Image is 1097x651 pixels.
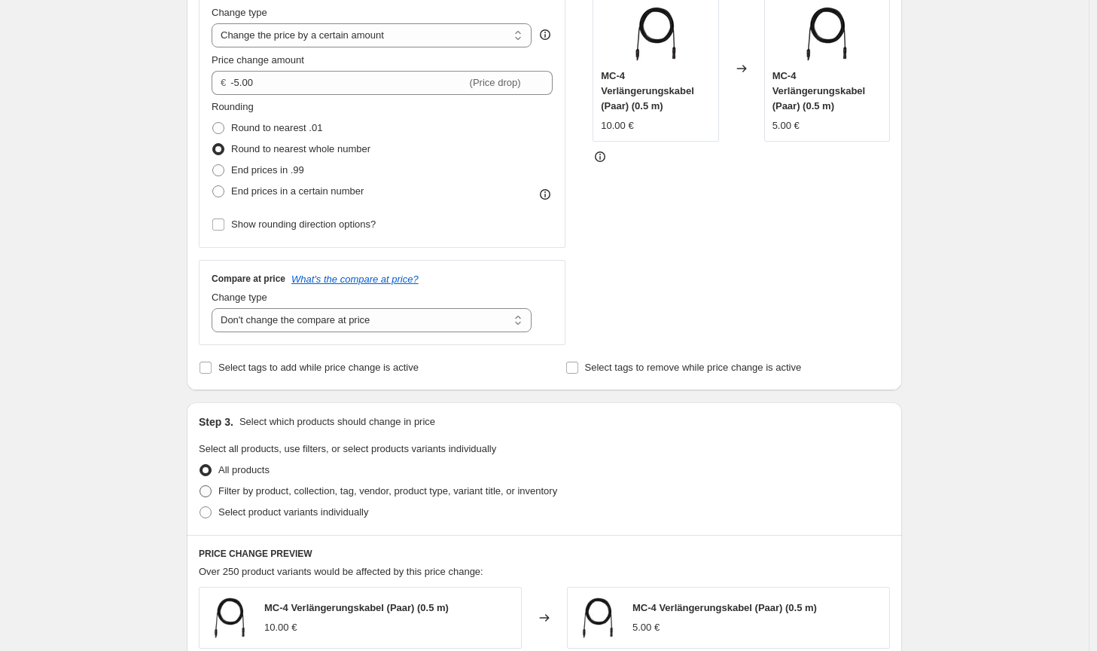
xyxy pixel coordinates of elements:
[575,595,620,640] img: kabel.3_1_80x.webp
[632,620,660,635] div: 5.00 €
[291,274,419,285] button: What's the compare at price?
[199,548,890,560] h6: PRICE CHANGE PREVIEW
[199,443,496,454] span: Select all products, use filters, or select products variants individually
[199,566,483,577] span: Over 250 product variants would be affected by this price change:
[601,118,633,133] div: 10.00 €
[212,292,267,303] span: Change type
[585,362,802,373] span: Select tags to remove while price change is active
[772,70,866,112] span: MC-4 Verlängerungskabel (Paar) (0.5 m)
[207,595,252,640] img: kabel.3_1_80x.webp
[470,77,521,88] span: (Price drop)
[231,143,370,154] span: Round to nearest whole number
[626,4,686,64] img: kabel.3_1_80x.webp
[538,27,553,42] div: help
[264,620,297,635] div: 10.00 €
[212,54,304,66] span: Price change amount
[231,185,364,197] span: End prices in a certain number
[231,219,376,230] span: Show rounding direction options?
[231,164,304,176] span: End prices in .99
[218,464,270,475] span: All products
[772,118,800,133] div: 5.00 €
[218,362,419,373] span: Select tags to add while price change is active
[212,101,254,112] span: Rounding
[230,71,466,95] input: -10.00
[797,4,857,64] img: kabel.3_1_80x.webp
[218,485,557,497] span: Filter by product, collection, tag, vendor, product type, variant title, or inventory
[212,7,267,18] span: Change type
[218,506,368,518] span: Select product variants individually
[601,70,694,112] span: MC-4 Verlängerungskabel (Paar) (0.5 m)
[264,602,449,613] span: MC-4 Verlängerungskabel (Paar) (0.5 m)
[239,414,435,429] p: Select which products should change in price
[632,602,817,613] span: MC-4 Verlängerungskabel (Paar) (0.5 m)
[199,414,233,429] h2: Step 3.
[231,122,322,133] span: Round to nearest .01
[221,77,226,88] span: €
[212,273,285,285] h3: Compare at price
